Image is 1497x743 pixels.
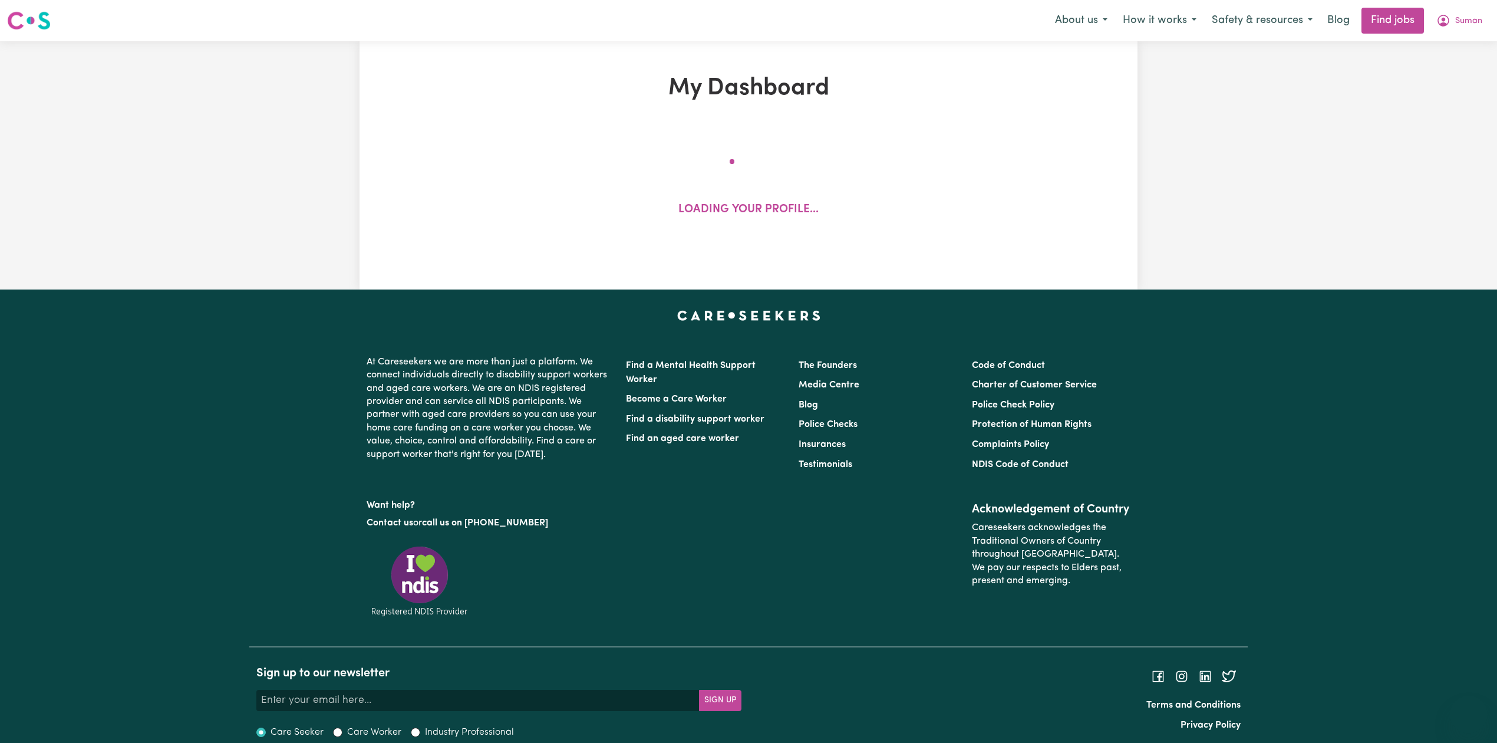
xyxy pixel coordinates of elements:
[367,544,473,618] img: Registered NDIS provider
[425,725,514,739] label: Industry Professional
[1204,8,1320,33] button: Safety & resources
[1115,8,1204,33] button: How it works
[496,74,1001,103] h1: My Dashboard
[1222,672,1236,681] a: Follow Careseekers on Twitter
[271,725,324,739] label: Care Seeker
[799,460,852,469] a: Testimonials
[1047,8,1115,33] button: About us
[972,380,1097,390] a: Charter of Customer Service
[626,361,756,384] a: Find a Mental Health Support Worker
[422,518,548,528] a: call us on [PHONE_NUMBER]
[1175,672,1189,681] a: Follow Careseekers on Instagram
[1198,672,1212,681] a: Follow Careseekers on LinkedIn
[7,7,51,34] a: Careseekers logo
[256,690,700,711] input: Enter your email here...
[626,394,727,404] a: Become a Care Worker
[367,494,612,512] p: Want help?
[256,666,741,680] h2: Sign up to our newsletter
[972,400,1054,410] a: Police Check Policy
[1320,8,1357,34] a: Blog
[972,460,1069,469] a: NDIS Code of Conduct
[367,512,612,534] p: or
[347,725,401,739] label: Care Worker
[699,690,741,711] button: Subscribe
[677,311,820,320] a: Careseekers home page
[972,440,1049,449] a: Complaints Policy
[626,434,739,443] a: Find an aged care worker
[7,10,51,31] img: Careseekers logo
[799,400,818,410] a: Blog
[1181,721,1241,730] a: Privacy Policy
[799,440,846,449] a: Insurances
[367,351,612,466] p: At Careseekers we are more than just a platform. We connect individuals directly to disability su...
[626,415,764,424] a: Find a disability support worker
[972,517,1130,592] p: Careseekers acknowledges the Traditional Owners of Country throughout [GEOGRAPHIC_DATA]. We pay o...
[1151,672,1165,681] a: Follow Careseekers on Facebook
[972,361,1045,370] a: Code of Conduct
[678,202,819,219] p: Loading your profile...
[1450,696,1488,734] iframe: Button to launch messaging window
[1146,701,1241,710] a: Terms and Conditions
[972,502,1130,517] h2: Acknowledgement of Country
[1455,15,1482,28] span: Suman
[367,518,413,528] a: Contact us
[1361,8,1424,34] a: Find jobs
[799,361,857,370] a: The Founders
[1429,8,1490,33] button: My Account
[799,380,859,390] a: Media Centre
[799,420,858,429] a: Police Checks
[972,420,1092,429] a: Protection of Human Rights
